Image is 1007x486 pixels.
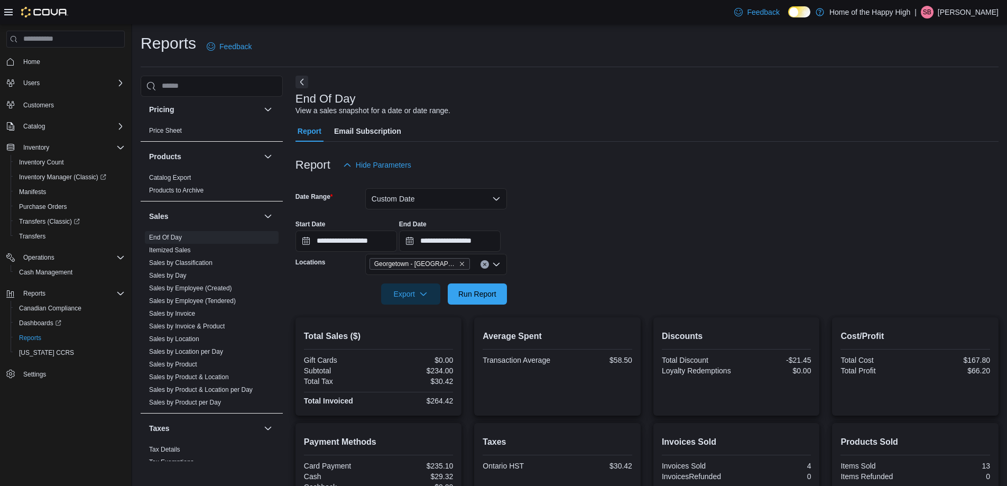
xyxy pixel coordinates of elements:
[19,287,50,300] button: Reports
[202,36,256,57] a: Feedback
[15,171,110,184] a: Inventory Manager (Classic)
[483,356,555,364] div: Transaction Average
[262,150,274,163] button: Products
[11,316,129,331] a: Dashboards
[219,41,252,52] span: Feedback
[23,79,40,87] span: Users
[15,317,125,329] span: Dashboards
[149,335,199,343] a: Sales by Location
[149,151,181,162] h3: Products
[149,246,191,254] a: Itemized Sales
[23,58,40,66] span: Home
[19,77,125,89] span: Users
[149,234,182,241] a: End Of Day
[662,356,734,364] div: Total Discount
[304,462,376,470] div: Card Payment
[923,6,931,19] span: SB
[15,215,84,228] a: Transfers (Classic)
[19,77,44,89] button: Users
[11,301,129,316] button: Canadian Compliance
[304,356,376,364] div: Gift Cards
[840,472,913,481] div: Items Refunded
[840,462,913,470] div: Items Sold
[19,120,125,133] span: Catalog
[11,345,129,360] button: [US_STATE] CCRS
[399,231,501,252] input: Press the down key to open a popover containing a calendar.
[11,214,129,229] a: Transfers (Classic)
[149,271,187,280] span: Sales by Day
[11,331,129,345] button: Reports
[149,398,221,407] span: Sales by Product per Day
[662,436,811,448] h2: Invoices Sold
[2,366,129,382] button: Settings
[149,310,195,317] a: Sales by Invoice
[840,330,990,343] h2: Cost/Profit
[19,120,49,133] button: Catalog
[15,200,125,213] span: Purchase Orders
[458,289,496,299] span: Run Report
[295,258,326,267] label: Locations
[23,101,54,109] span: Customers
[149,187,204,194] a: Products to Archive
[149,272,187,279] a: Sales by Day
[23,143,49,152] span: Inventory
[483,436,632,448] h2: Taxes
[149,386,253,394] span: Sales by Product & Location per Day
[149,127,182,134] a: Price Sheet
[738,472,811,481] div: 0
[262,422,274,435] button: Taxes
[149,173,191,182] span: Catalog Export
[149,126,182,135] span: Price Sheet
[149,373,229,381] a: Sales by Product & Location
[11,155,129,170] button: Inventory Count
[914,6,917,19] p: |
[662,330,811,343] h2: Discounts
[304,472,376,481] div: Cash
[938,6,999,19] p: [PERSON_NAME]
[19,55,125,68] span: Home
[149,348,223,355] a: Sales by Location per Day
[15,266,77,279] a: Cash Management
[2,286,129,301] button: Reports
[295,192,333,201] label: Date Range
[149,284,232,292] span: Sales by Employee (Created)
[840,366,913,375] div: Total Profit
[19,141,53,154] button: Inventory
[2,54,129,69] button: Home
[15,332,125,344] span: Reports
[149,458,194,466] span: Tax Exemptions
[15,346,125,359] span: Washington CCRS
[149,309,195,318] span: Sales by Invoice
[149,323,225,330] a: Sales by Invoice & Product
[560,356,632,364] div: $58.50
[149,386,253,393] a: Sales by Product & Location per Day
[15,266,125,279] span: Cash Management
[492,260,501,269] button: Open list of options
[149,423,260,434] button: Taxes
[15,302,125,315] span: Canadian Compliance
[19,158,64,167] span: Inventory Count
[399,220,427,228] label: End Date
[334,121,401,142] span: Email Subscription
[381,472,453,481] div: $29.32
[369,258,470,270] span: Georgetown - Mountainview - Fire & Flower
[19,203,67,211] span: Purchase Orders
[304,397,353,405] strong: Total Invoiced
[15,200,71,213] a: Purchase Orders
[19,368,125,381] span: Settings
[15,317,66,329] a: Dashboards
[738,356,811,364] div: -$21.45
[304,377,376,386] div: Total Tax
[149,361,197,368] a: Sales by Product
[21,7,68,17] img: Cova
[11,185,129,199] button: Manifests
[387,283,434,305] span: Export
[298,121,321,142] span: Report
[19,334,41,342] span: Reports
[19,56,44,68] a: Home
[141,124,283,141] div: Pricing
[262,210,274,223] button: Sales
[19,217,80,226] span: Transfers (Classic)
